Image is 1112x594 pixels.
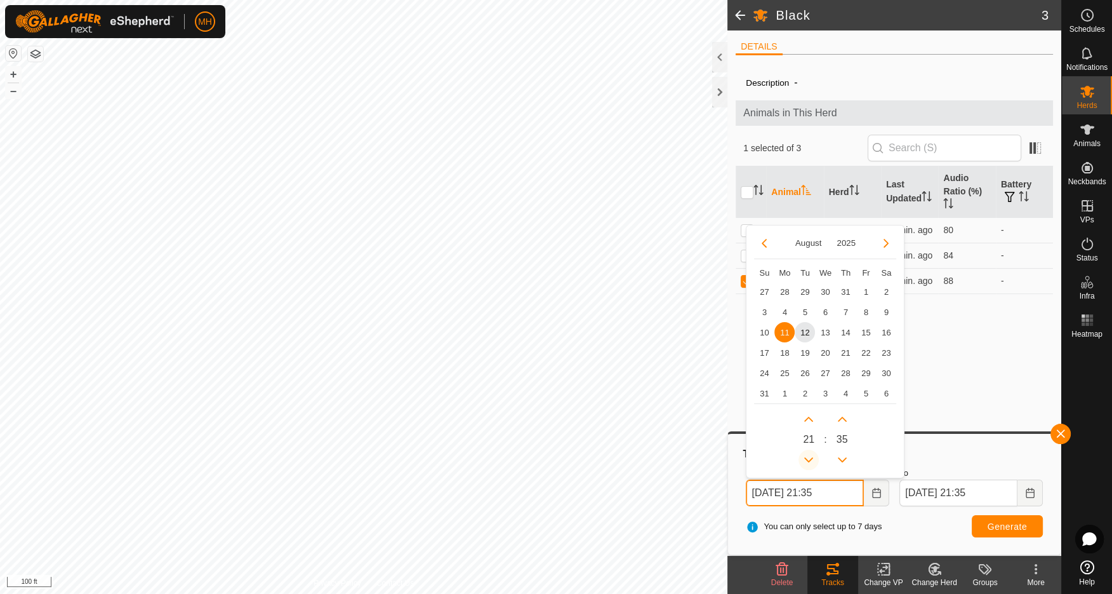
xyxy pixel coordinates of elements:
td: 19 [795,342,815,363]
p-sorticon: Activate to sort [943,200,953,210]
div: Change Herd [909,577,960,588]
td: 6 [876,383,896,403]
td: 1 [774,383,795,403]
td: 21 [835,342,856,363]
td: 18 [774,342,795,363]
td: 7 [835,302,856,322]
button: Choose Month [790,236,827,250]
span: Aug 12, 2025, 9:20 PM [886,250,932,260]
td: 8 [856,302,876,322]
span: You can only select up to 7 days [746,520,882,533]
span: 26 [795,363,815,383]
span: 5 [795,302,815,322]
label: Description [746,78,789,88]
td: 23 [876,342,896,363]
td: 22 [856,342,876,363]
td: 10 [754,322,774,342]
span: 15 [856,322,876,342]
span: Heatmap [1071,330,1102,338]
span: Infra [1079,292,1094,300]
td: 2 [876,281,896,302]
span: Generate [988,522,1027,532]
span: Neckbands [1068,178,1106,186]
td: 9 [876,302,896,322]
span: 3 [1042,6,1049,25]
div: Groups [960,577,1010,588]
span: - [789,72,802,93]
div: Black [829,224,876,237]
button: Map Layers [28,46,43,62]
span: 4 [835,383,856,403]
p-sorticon: Activate to sort [849,187,859,197]
span: 25 [774,363,795,383]
span: Sa [881,268,891,278]
td: - [996,243,1053,268]
span: Fr [862,268,870,278]
span: Tu [800,268,810,278]
td: 5 [856,383,876,403]
h2: Black [776,8,1041,23]
span: Help [1079,578,1095,586]
div: More [1010,577,1061,588]
span: 29 [795,281,815,302]
p-button: Previous Hour [798,450,819,470]
div: Tracks [807,577,858,588]
span: 31 [835,281,856,302]
div: Change VP [858,577,909,588]
span: 11 [774,322,795,342]
span: Status [1076,254,1097,262]
span: Schedules [1069,25,1104,33]
button: Generate [972,515,1043,537]
td: 4 [774,302,795,322]
button: Reset Map [6,46,21,61]
div: Tracks [741,447,1048,462]
span: 88 [943,276,953,286]
td: 30 [815,281,835,302]
span: Animals [1073,140,1101,147]
span: 12 [795,322,815,342]
td: 14 [835,322,856,342]
td: 3 [815,383,835,403]
span: 80 [943,225,953,235]
td: 3 [754,302,774,322]
span: 6 [815,302,835,322]
button: – [6,83,21,98]
td: 1 [856,281,876,302]
td: - [996,217,1053,243]
td: - [996,268,1053,294]
span: Notifications [1066,64,1108,71]
td: 30 [876,363,896,383]
span: Aug 12, 2025, 9:20 PM [886,225,932,235]
span: Animals in This Herd [743,105,1045,121]
td: 13 [815,322,835,342]
button: + [6,67,21,82]
td: 28 [774,281,795,302]
td: 31 [754,383,774,403]
span: Aug 12, 2025, 9:20 PM [886,276,932,286]
img: Gallagher Logo [15,10,174,33]
span: 27 [754,281,774,302]
span: 35 [837,432,848,447]
span: Mo [779,268,790,278]
p-sorticon: Activate to sort [753,187,764,197]
td: 17 [754,342,774,363]
button: Next Month [876,233,896,253]
td: 29 [856,363,876,383]
span: 16 [876,322,896,342]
